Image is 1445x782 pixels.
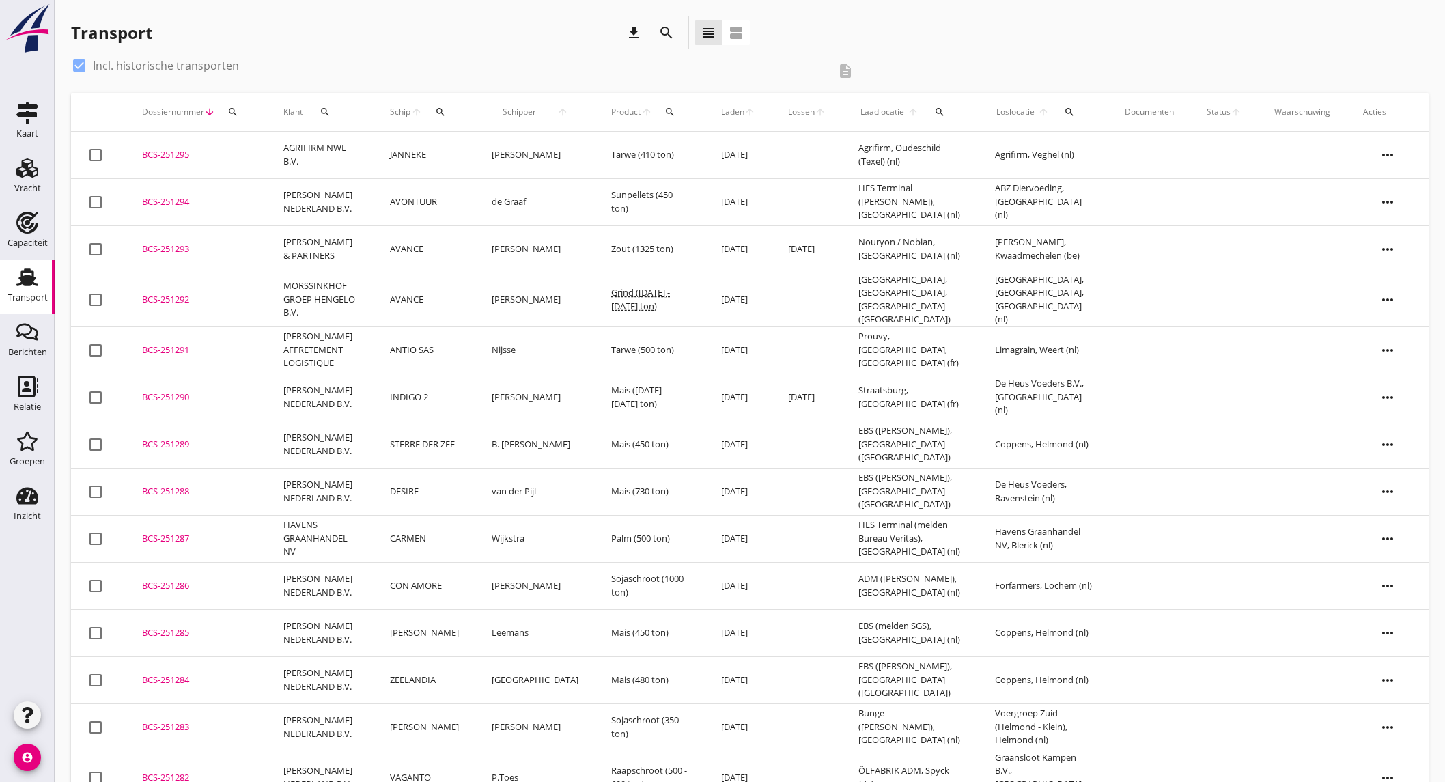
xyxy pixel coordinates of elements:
td: DESIRE [374,468,475,515]
td: [GEOGRAPHIC_DATA], [GEOGRAPHIC_DATA], [GEOGRAPHIC_DATA] (nl) [979,273,1108,326]
div: Transport [71,22,152,44]
td: Mais (480 ton) [595,656,705,703]
td: [PERSON_NAME] NEDERLAND B.V. [267,562,374,609]
td: ABZ Diervoeding, [GEOGRAPHIC_DATA] (nl) [979,178,1108,225]
td: [DATE] [705,421,772,468]
div: Waarschuwing [1274,106,1330,118]
i: more_horiz [1369,708,1407,746]
i: more_horiz [1369,378,1407,417]
div: BCS-251291 [142,344,251,357]
i: search [227,107,238,117]
td: De Heus Voeders, Ravenstein (nl) [979,468,1108,515]
i: arrow_upward [1231,107,1241,117]
td: Havens Graanhandel NV, Blerick (nl) [979,515,1108,562]
td: AVANCE [374,273,475,326]
i: more_horiz [1369,567,1407,605]
i: arrow_upward [906,107,920,117]
span: Laadlocatie [858,106,906,118]
td: INDIGO 2 [374,374,475,421]
td: Wijkstra [475,515,595,562]
i: search [320,107,331,117]
td: [DATE] [705,515,772,562]
i: more_horiz [1369,331,1407,369]
i: arrow_upward [815,107,826,117]
td: Tarwe (500 ton) [595,326,705,374]
td: Palm (500 ton) [595,515,705,562]
i: more_horiz [1369,661,1407,699]
td: [PERSON_NAME] NEDERLAND B.V. [267,178,374,225]
div: BCS-251284 [142,673,251,687]
span: Loslocatie [995,106,1037,118]
td: EBS ([PERSON_NAME]), [GEOGRAPHIC_DATA] ([GEOGRAPHIC_DATA]) [842,656,979,703]
div: BCS-251293 [142,242,251,256]
td: [DATE] [705,225,772,273]
td: B. [PERSON_NAME] [475,421,595,468]
td: ADM ([PERSON_NAME]), [GEOGRAPHIC_DATA] (nl) [842,562,979,609]
i: search [1064,107,1075,117]
td: Bunge ([PERSON_NAME]), [GEOGRAPHIC_DATA] (nl) [842,703,979,751]
td: CARMEN [374,515,475,562]
td: [PERSON_NAME] [374,609,475,656]
td: AGRIFIRM NWE B.V. [267,132,374,179]
div: Relatie [14,402,41,411]
div: BCS-251287 [142,532,251,546]
i: account_circle [14,744,41,771]
img: logo-small.a267ee39.svg [3,3,52,54]
i: more_horiz [1369,281,1407,319]
td: Forfarmers, Lochem (nl) [979,562,1108,609]
i: more_horiz [1369,136,1407,174]
td: Agrifirm, Oudeschild (Texel) (nl) [842,132,979,179]
td: HES Terminal ([PERSON_NAME]), [GEOGRAPHIC_DATA] (nl) [842,178,979,225]
i: more_horiz [1369,183,1407,221]
td: Limagrain, Weert (nl) [979,326,1108,374]
label: Incl. historische transporten [93,59,239,72]
div: BCS-251285 [142,626,251,640]
div: Kaart [16,129,38,138]
span: Laden [721,106,744,118]
i: view_agenda [728,25,744,41]
i: arrow_upward [641,107,653,117]
td: [DATE] [772,374,842,421]
div: BCS-251283 [142,721,251,734]
i: download [626,25,642,41]
td: ZEELANDIA [374,656,475,703]
td: [PERSON_NAME] NEDERLAND B.V. [267,421,374,468]
div: BCS-251289 [142,438,251,451]
td: Coppens, Helmond (nl) [979,609,1108,656]
td: Mais (450 ton) [595,421,705,468]
i: view_headline [700,25,716,41]
td: [PERSON_NAME] & PARTNERS [267,225,374,273]
td: [PERSON_NAME] AFFRETEMENT LOGISTIQUE [267,326,374,374]
td: Mais (730 ton) [595,468,705,515]
td: [DATE] [705,132,772,179]
td: HAVENS GRAANHANDEL NV [267,515,374,562]
td: Sojaschroot (1000 ton) [595,562,705,609]
div: BCS-251295 [142,148,251,162]
td: [PERSON_NAME] [475,703,595,751]
td: De Heus Voeders B.V., [GEOGRAPHIC_DATA] (nl) [979,374,1108,421]
td: [PERSON_NAME], Kwaadmechelen (be) [979,225,1108,273]
div: Acties [1363,106,1412,118]
i: search [658,25,675,41]
td: STERRE DER ZEE [374,421,475,468]
div: Berichten [8,348,47,357]
td: Coppens, Helmond (nl) [979,656,1108,703]
td: AVANCE [374,225,475,273]
i: arrow_upward [546,107,578,117]
td: [DATE] [705,273,772,326]
td: [GEOGRAPHIC_DATA], [GEOGRAPHIC_DATA], [GEOGRAPHIC_DATA] ([GEOGRAPHIC_DATA]) [842,273,979,326]
span: Schip [390,106,411,118]
td: Nijsse [475,326,595,374]
td: van der Pijl [475,468,595,515]
td: Straatsburg, [GEOGRAPHIC_DATA] (fr) [842,374,979,421]
td: [DATE] [772,225,842,273]
td: [DATE] [705,468,772,515]
td: EBS ([PERSON_NAME]), [GEOGRAPHIC_DATA] ([GEOGRAPHIC_DATA]) [842,421,979,468]
td: [PERSON_NAME] NEDERLAND B.V. [267,703,374,751]
i: more_horiz [1369,425,1407,464]
td: Sunpellets (450 ton) [595,178,705,225]
span: Status [1207,106,1231,118]
i: arrow_upward [1036,107,1050,117]
div: BCS-251290 [142,391,251,404]
i: more_horiz [1369,520,1407,558]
